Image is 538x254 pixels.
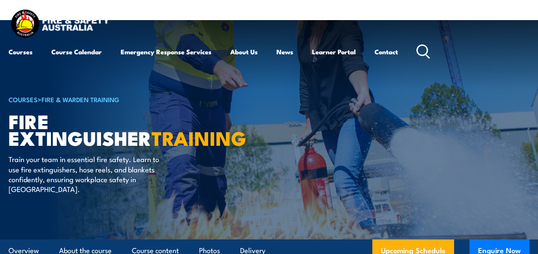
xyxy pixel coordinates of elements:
[9,94,220,104] h6: >
[9,95,38,104] a: COURSES
[9,112,220,146] h1: Fire Extinguisher
[152,123,247,152] strong: TRAINING
[276,41,293,62] a: News
[51,41,102,62] a: Course Calendar
[230,41,258,62] a: About Us
[9,41,33,62] a: Courses
[42,95,119,104] a: Fire & Warden Training
[375,41,398,62] a: Contact
[121,41,211,62] a: Emergency Response Services
[312,41,356,62] a: Learner Portal
[9,154,165,194] p: Train your team in essential fire safety. Learn to use fire extinguishers, hose reels, and blanke...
